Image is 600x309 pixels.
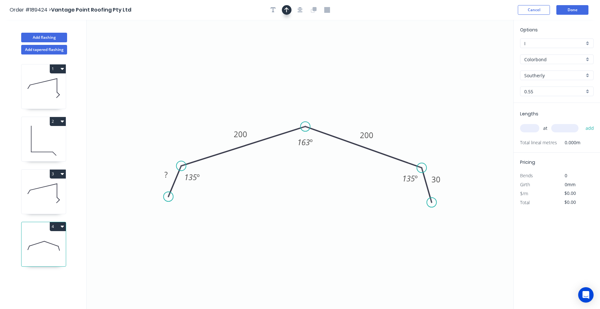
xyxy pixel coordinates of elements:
[520,190,528,196] span: $/m
[520,111,538,117] span: Lengths
[234,129,247,139] tspan: 200
[21,45,67,54] button: Add tapered flashing
[197,172,200,182] tspan: º
[524,56,584,63] input: Material
[184,172,197,182] tspan: 135
[164,169,168,180] tspan: ?
[415,173,418,184] tspan: º
[520,159,535,165] span: Pricing
[50,170,66,179] button: 3
[10,6,51,13] span: Order #189424 >
[50,117,66,126] button: 2
[297,137,310,147] tspan: 163
[524,72,584,79] input: Colour
[557,138,580,147] span: 0.000m
[50,64,66,73] button: 1
[520,27,538,33] span: Options
[518,5,550,15] button: Cancel
[520,138,557,147] span: Total lineal metres
[21,33,67,42] button: Add flashing
[310,137,313,147] tspan: º
[582,123,597,134] button: add
[402,173,415,184] tspan: 135
[51,6,131,13] span: Vantage Point Roofing Pty Ltd
[543,124,547,133] span: at
[50,222,66,231] button: 4
[520,172,533,179] span: Bends
[565,181,576,188] span: 0mm
[520,199,530,205] span: Total
[524,88,584,95] input: Thickness
[431,174,440,185] tspan: 30
[360,130,373,140] tspan: 200
[264,17,309,25] div: Add colour side arrow
[556,5,588,15] button: Done
[524,40,584,47] input: Price level
[565,172,567,179] span: 0
[578,287,594,303] div: Open Intercom Messenger
[87,20,513,309] svg: 0
[520,181,530,188] span: Girth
